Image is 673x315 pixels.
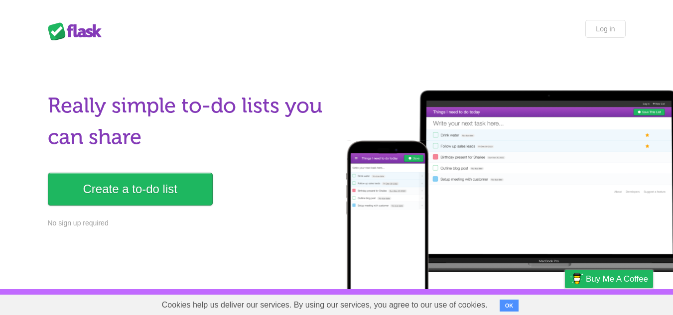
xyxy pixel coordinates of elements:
[570,270,583,287] img: Buy me a coffee
[500,300,519,312] button: OK
[48,90,331,153] h1: Really simple to-do lists you can share
[48,218,331,228] p: No sign up required
[48,173,213,206] a: Create a to-do list
[586,270,648,288] span: Buy me a coffee
[565,270,653,288] a: Buy me a coffee
[48,22,108,40] div: Flask Lists
[152,295,498,315] span: Cookies help us deliver our services. By using our services, you agree to our use of cookies.
[585,20,625,38] a: Log in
